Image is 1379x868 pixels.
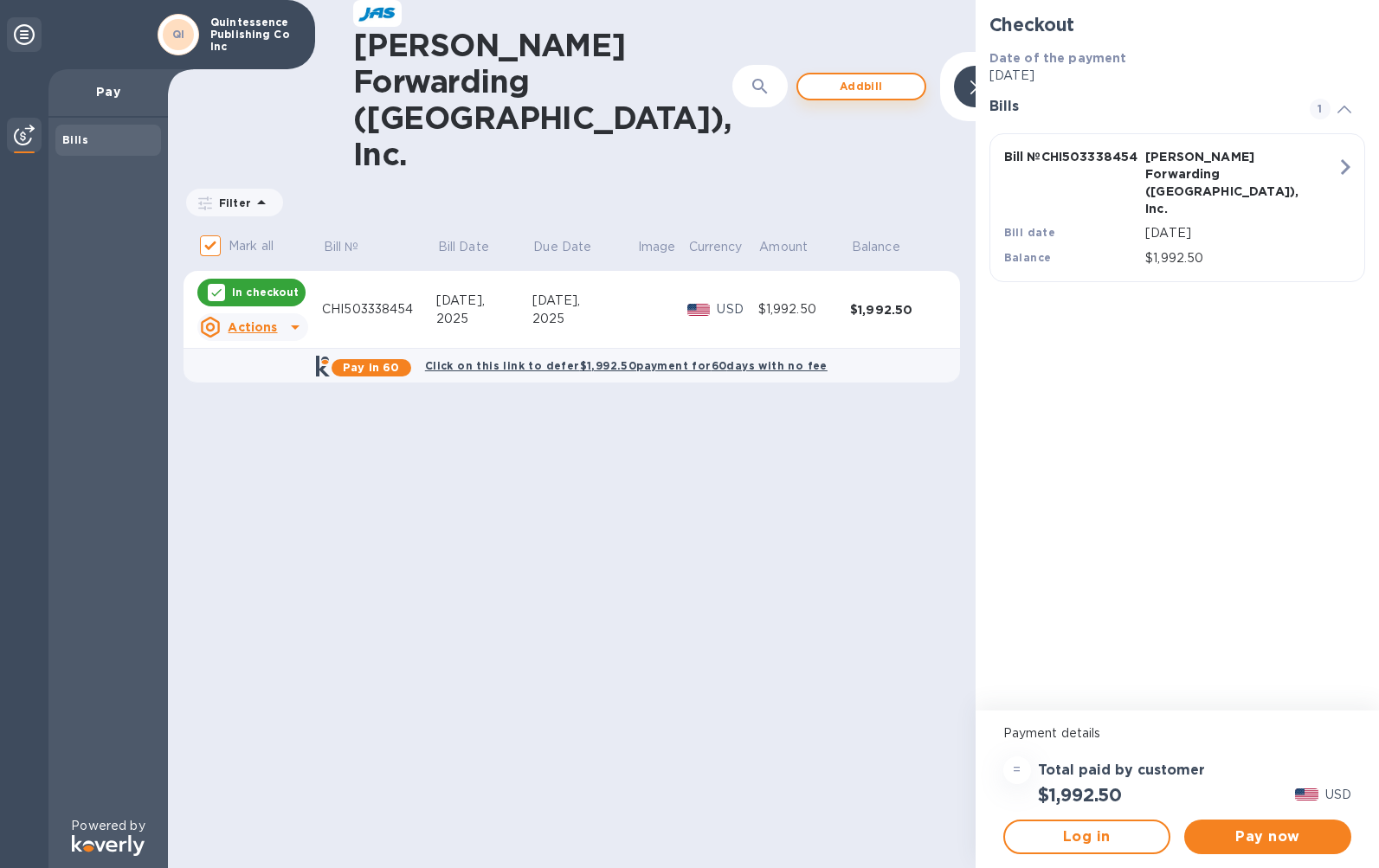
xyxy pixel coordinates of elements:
[533,238,614,256] span: Due Date
[62,83,154,100] p: Pay
[989,51,1127,65] b: Date of the payment
[759,238,830,256] span: Amount
[438,238,512,256] span: Bill Date
[229,237,274,255] p: Mark all
[532,310,637,328] div: 2025
[1004,148,1138,165] p: Bill № CHI503338454
[850,301,943,318] div: $1,992.50
[1004,251,1052,264] b: Balance
[436,310,532,328] div: 2025
[322,300,436,318] div: CHI503338454
[438,238,489,256] p: Bill Date
[1003,756,1031,784] div: =
[425,359,828,372] b: Click on this link to defer $1,992.50 payment for 60 days with no fee
[689,238,743,256] p: Currency
[353,27,732,172] h1: [PERSON_NAME] Forwarding ([GEOGRAPHIC_DATA]), Inc.
[989,133,1365,282] button: Bill №CHI503338454[PERSON_NAME] Forwarding ([GEOGRAPHIC_DATA]), Inc.Bill date[DATE]Balance$1,992.50
[71,817,145,835] p: Powered by
[638,238,676,256] p: Image
[324,238,359,256] p: Bill №
[989,99,1289,115] h3: Bills
[1004,226,1056,239] b: Bill date
[1145,148,1279,217] p: [PERSON_NAME] Forwarding ([GEOGRAPHIC_DATA]), Inc.
[687,304,711,316] img: USD
[1325,786,1351,804] p: USD
[758,300,850,318] div: $1,992.50
[324,238,382,256] span: Bill №
[210,16,297,53] p: Quintessence Publishing Co Inc
[62,133,88,146] b: Bills
[796,73,926,100] button: Addbill
[812,76,911,97] span: Add bill
[759,238,808,256] p: Amount
[989,14,1365,35] h2: Checkout
[1003,724,1351,743] p: Payment details
[212,196,251,210] p: Filter
[852,238,923,256] span: Balance
[343,361,399,374] b: Pay in 60
[1038,784,1122,806] h2: $1,992.50
[1145,224,1337,242] p: [DATE]
[1198,826,1337,847] span: Pay now
[436,292,532,310] div: [DATE],
[533,238,591,256] p: Due Date
[717,300,757,318] p: USD
[228,320,277,334] u: Actions
[1019,826,1155,847] span: Log in
[1145,249,1337,267] p: $1,992.50
[989,67,1365,85] p: [DATE]
[1003,820,1170,854] button: Log in
[1310,99,1331,119] span: 1
[232,285,299,299] p: In checkout
[1295,788,1318,800] img: USD
[852,238,900,256] p: Balance
[1184,820,1351,854] button: Pay now
[532,292,637,310] div: [DATE],
[172,28,185,41] b: QI
[1038,762,1205,779] h3: Total paid by customer
[72,835,145,856] img: Logo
